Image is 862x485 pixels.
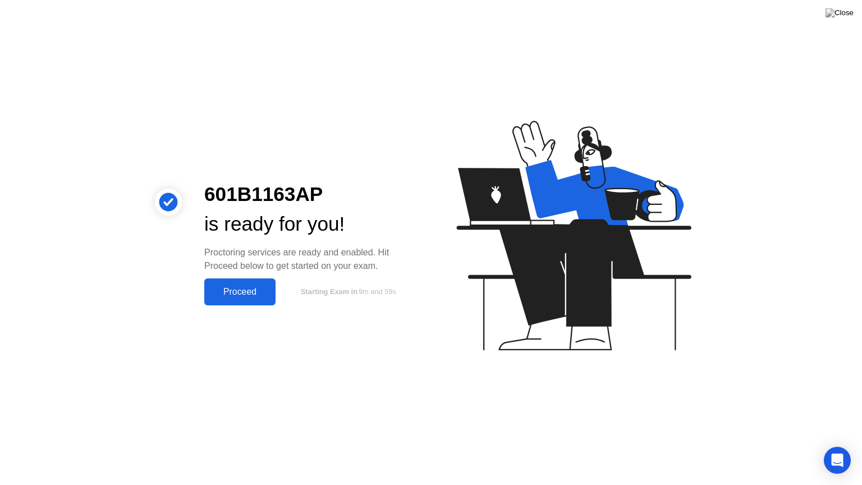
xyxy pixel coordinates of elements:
[824,447,851,474] div: Open Intercom Messenger
[204,180,413,209] div: 601B1163AP
[204,209,413,239] div: is ready for you!
[359,287,396,296] span: 9m and 59s
[826,8,854,17] img: Close
[208,287,272,297] div: Proceed
[204,246,413,273] div: Proctoring services are ready and enabled. Hit Proceed below to get started on your exam.
[204,278,276,305] button: Proceed
[281,281,413,303] button: Starting Exam in9m and 59s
